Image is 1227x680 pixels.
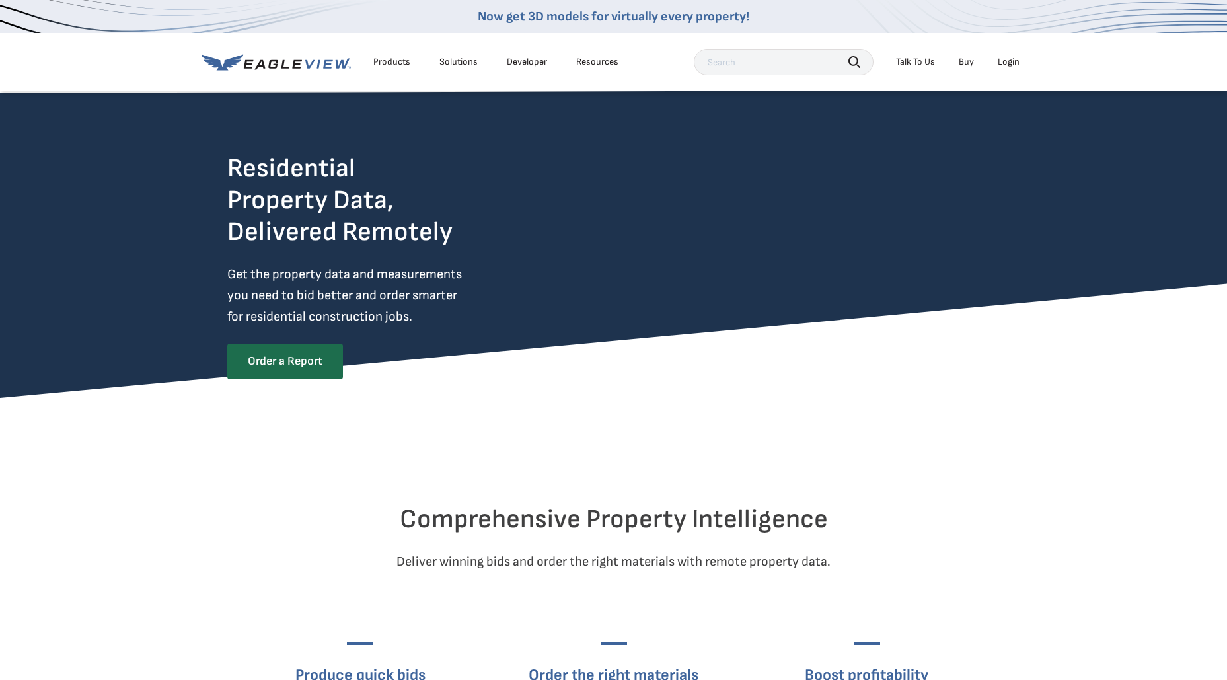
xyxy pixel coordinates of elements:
a: Order a Report [227,344,343,379]
p: Get the property data and measurements you need to bid better and order smarter for residential c... [227,264,517,327]
a: Now get 3D models for virtually every property! [478,9,749,24]
a: Buy [959,56,974,68]
div: Products [373,56,410,68]
div: Solutions [439,56,478,68]
a: Developer [507,56,547,68]
div: Resources [576,56,618,68]
h2: Residential Property Data, Delivered Remotely [227,153,453,248]
h2: Comprehensive Property Intelligence [227,504,1000,535]
input: Search [694,49,874,75]
p: Deliver winning bids and order the right materials with remote property data. [227,551,1000,572]
div: Talk To Us [896,56,935,68]
div: Login [998,56,1020,68]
